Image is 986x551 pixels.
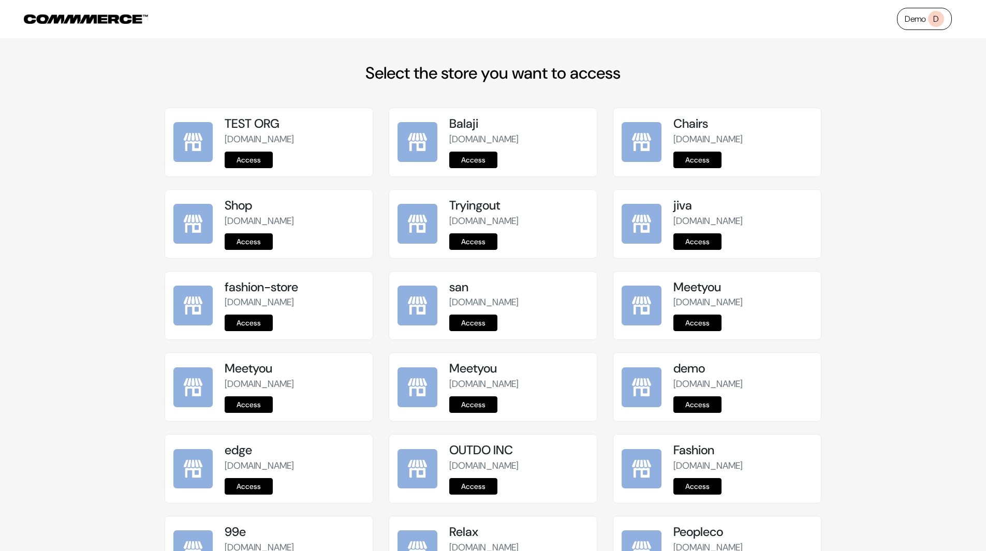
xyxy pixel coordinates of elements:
p: [DOMAIN_NAME] [225,132,364,146]
img: san [398,286,437,325]
p: [DOMAIN_NAME] [225,295,364,309]
a: DemoD [897,8,952,30]
a: Access [225,152,273,168]
p: [DOMAIN_NAME] [449,214,588,228]
h5: edge [225,443,364,458]
h5: Meetyou [673,280,813,295]
h5: Chairs [673,116,813,131]
img: Meetyou [622,286,661,325]
h5: Shop [225,198,364,213]
h5: Balaji [449,116,588,131]
p: [DOMAIN_NAME] [225,459,364,473]
h5: Tryingout [449,198,588,213]
h5: 99e [225,525,364,540]
a: Access [449,152,497,168]
a: Access [449,233,497,250]
img: jiva [622,204,661,244]
h5: san [449,280,588,295]
img: TEST ORG [173,122,213,162]
h5: Meetyou [449,361,588,376]
img: edge [173,449,213,489]
a: Access [673,396,722,413]
h5: Meetyou [225,361,364,376]
a: Access [449,478,497,495]
img: Meetyou [173,367,213,407]
p: [DOMAIN_NAME] [673,377,813,391]
p: [DOMAIN_NAME] [673,295,813,309]
a: Access [673,315,722,331]
h5: Relax [449,525,588,540]
a: Access [225,478,273,495]
h5: jiva [673,198,813,213]
p: [DOMAIN_NAME] [449,295,588,309]
a: Access [449,396,497,413]
p: [DOMAIN_NAME] [673,214,813,228]
span: D [928,11,944,27]
a: Access [673,478,722,495]
img: Tryingout [398,204,437,244]
p: [DOMAIN_NAME] [225,214,364,228]
a: Access [225,233,273,250]
h5: fashion-store [225,280,364,295]
a: Access [225,315,273,331]
img: OUTDO INC [398,449,437,489]
p: [DOMAIN_NAME] [225,377,364,391]
a: Access [673,233,722,250]
a: Access [225,396,273,413]
h2: Select the store you want to access [165,63,822,83]
h5: OUTDO INC [449,443,588,458]
a: Access [673,152,722,168]
p: [DOMAIN_NAME] [449,132,588,146]
img: Shop [173,204,213,244]
h5: Fashion [673,443,813,458]
p: [DOMAIN_NAME] [673,459,813,473]
p: [DOMAIN_NAME] [449,459,588,473]
img: Chairs [622,122,661,162]
a: Access [449,315,497,331]
p: [DOMAIN_NAME] [449,377,588,391]
img: COMMMERCE [24,14,148,24]
img: Fashion [622,449,661,489]
p: [DOMAIN_NAME] [673,132,813,146]
img: demo [622,367,661,407]
h5: Peopleco [673,525,813,540]
img: Meetyou [398,367,437,407]
img: Balaji [398,122,437,162]
h5: TEST ORG [225,116,364,131]
img: fashion-store [173,286,213,325]
h5: demo [673,361,813,376]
